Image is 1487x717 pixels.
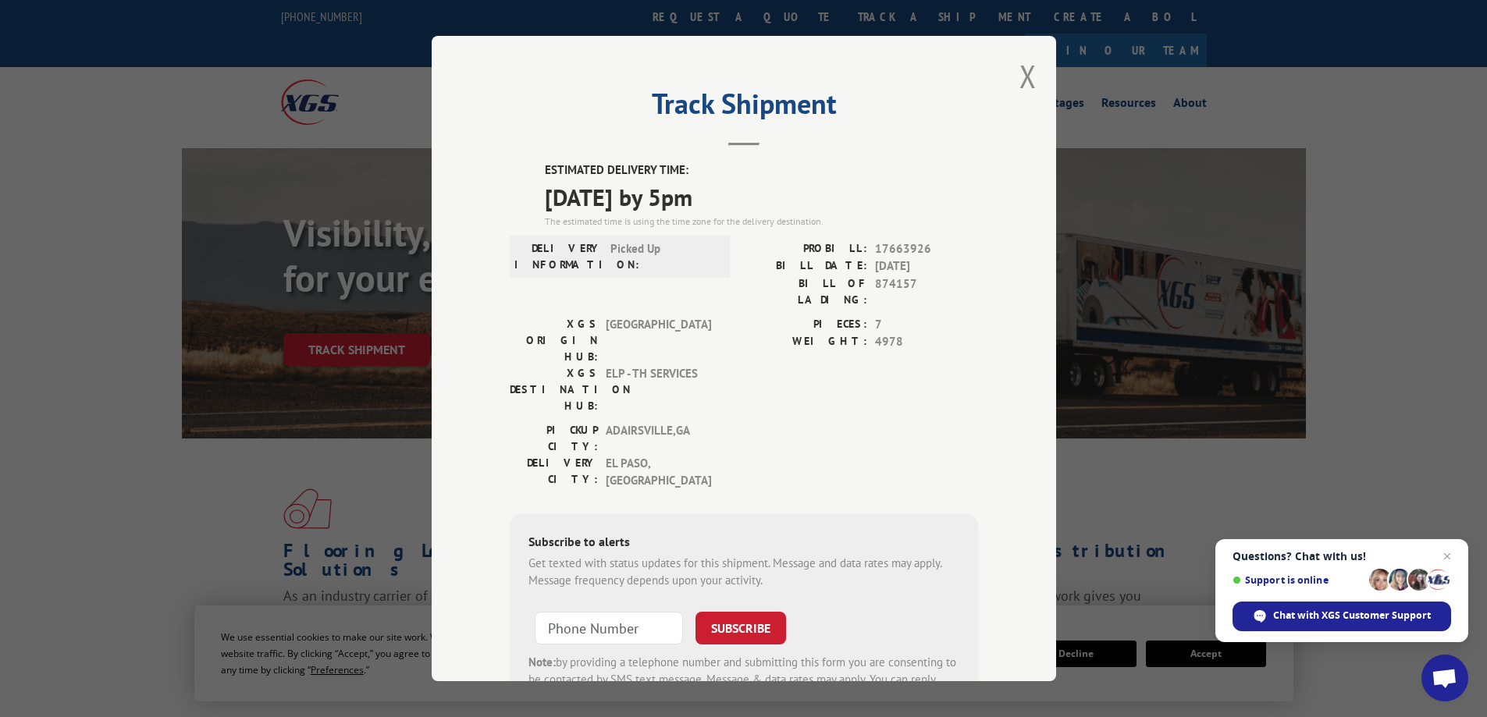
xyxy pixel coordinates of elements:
span: Support is online [1233,574,1364,586]
label: PICKUP CITY: [510,422,598,455]
span: [GEOGRAPHIC_DATA] [606,316,711,365]
label: BILL DATE: [744,257,867,275]
span: Chat with XGS Customer Support [1273,609,1431,623]
span: 4978 [875,333,978,351]
input: Phone Number [535,612,683,644]
span: ELP - TH SERVICES [606,365,711,414]
label: BILL OF LADING: [744,275,867,308]
label: ESTIMATED DELIVERY TIME: [545,162,978,179]
strong: Note: [528,655,556,669]
label: PIECES: [744,316,867,334]
span: ADAIRSVILLE , GA [606,422,711,455]
label: DELIVERY INFORMATION: [514,240,603,273]
label: WEIGHT: [744,333,867,351]
span: 874157 [875,275,978,308]
label: XGS DESTINATION HUB: [510,365,598,414]
span: Questions? Chat with us! [1233,550,1451,563]
label: PROBILL: [744,240,867,258]
div: Subscribe to alerts [528,532,959,555]
label: XGS ORIGIN HUB: [510,316,598,365]
span: Close chat [1438,547,1457,566]
span: 17663926 [875,240,978,258]
span: 7 [875,316,978,334]
span: EL PASO , [GEOGRAPHIC_DATA] [606,455,711,490]
div: The estimated time is using the time zone for the delivery destination. [545,215,978,229]
div: Get texted with status updates for this shipment. Message and data rates may apply. Message frequ... [528,555,959,590]
div: by providing a telephone number and submitting this form you are consenting to be contacted by SM... [528,654,959,707]
span: [DATE] [875,257,978,275]
h2: Track Shipment [510,93,978,122]
label: DELIVERY CITY: [510,455,598,490]
div: Open chat [1421,655,1468,701]
div: Chat with XGS Customer Support [1233,602,1451,631]
span: [DATE] by 5pm [545,179,978,215]
button: Close modal [1019,55,1037,97]
button: SUBSCRIBE [695,612,786,644]
span: Picked Up [610,240,716,273]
